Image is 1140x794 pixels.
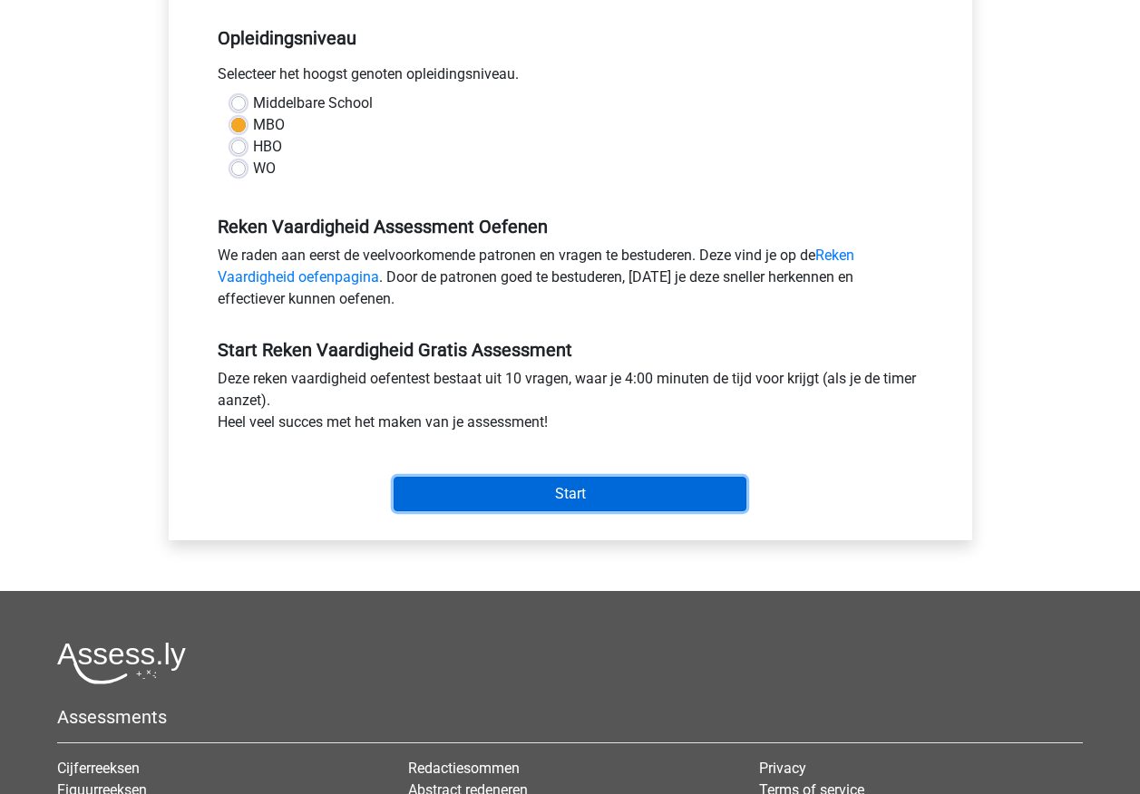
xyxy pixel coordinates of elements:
[218,216,923,237] h5: Reken Vaardigheid Assessment Oefenen
[394,477,746,511] input: Start
[218,339,923,361] h5: Start Reken Vaardigheid Gratis Assessment
[204,63,937,92] div: Selecteer het hoogst genoten opleidingsniveau.
[204,368,937,441] div: Deze reken vaardigheid oefentest bestaat uit 10 vragen, waar je 4:00 minuten de tijd voor krijgt ...
[759,760,806,777] a: Privacy
[57,706,1083,728] h5: Assessments
[57,642,186,684] img: Assessly logo
[253,92,373,114] label: Middelbare School
[253,158,276,179] label: WO
[253,114,285,136] label: MBO
[408,760,520,777] a: Redactiesommen
[204,245,937,317] div: We raden aan eerst de veelvoorkomende patronen en vragen te bestuderen. Deze vind je op de . Door...
[57,760,140,777] a: Cijferreeksen
[218,20,923,56] h5: Opleidingsniveau
[253,136,282,158] label: HBO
